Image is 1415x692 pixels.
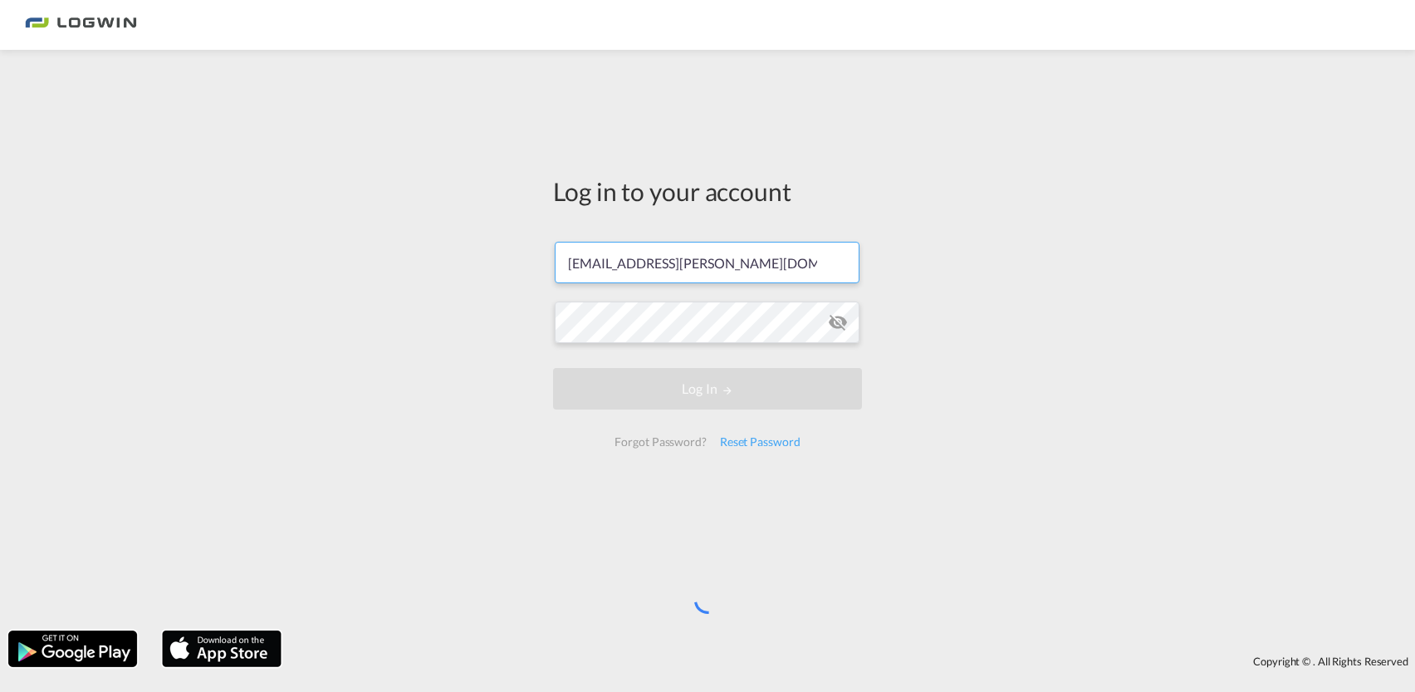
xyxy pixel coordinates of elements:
md-icon: icon-eye-off [828,312,848,332]
img: apple.png [160,629,283,669]
img: bc73a0e0d8c111efacd525e4c8ad7d32.png [25,7,137,44]
div: Copyright © . All Rights Reserved [290,647,1415,675]
img: google.png [7,629,139,669]
div: Forgot Password? [608,427,712,457]
div: Log in to your account [553,174,862,209]
div: Reset Password [713,427,807,457]
button: LOGIN [553,368,862,410]
input: Enter email/phone number [555,242,859,283]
